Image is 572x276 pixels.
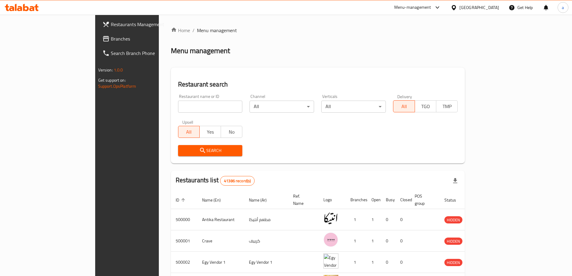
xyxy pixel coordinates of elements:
a: Support.OpsPlatform [98,82,136,90]
th: Logo [319,191,346,209]
span: HIDDEN [444,238,462,245]
span: Version: [98,66,113,74]
button: No [221,126,242,138]
td: 0 [381,230,395,252]
span: HIDDEN [444,217,462,223]
td: مطعم أنتيكا [244,209,288,230]
td: 1 [346,209,367,230]
td: كرييف [244,230,288,252]
span: All [181,128,197,136]
div: All [250,101,314,113]
th: Closed [395,191,410,209]
td: 1 [346,230,367,252]
label: Upsell [182,120,193,124]
button: TGO [415,100,436,112]
span: Ref. Name [293,193,311,207]
td: Antika Restaurant [197,209,244,230]
div: Menu-management [394,4,431,11]
img: Crave [323,232,338,247]
th: Branches [346,191,367,209]
td: Egy Vendor 1 [197,252,244,273]
span: 1.0.0 [114,66,123,74]
span: Branches [111,35,186,42]
label: Delivery [397,94,412,99]
th: Open [367,191,381,209]
td: 1 [367,252,381,273]
span: Restaurants Management [111,21,186,28]
a: Restaurants Management [98,17,191,32]
span: ID [176,196,187,204]
td: 1 [346,252,367,273]
span: POS group [415,193,432,207]
a: Search Branch Phone [98,46,191,60]
img: Antika Restaurant [323,211,338,226]
td: 0 [395,209,410,230]
td: 0 [381,252,395,273]
div: Export file [448,174,462,188]
button: All [178,126,200,138]
div: [GEOGRAPHIC_DATA] [459,4,499,11]
span: Search Branch Phone [111,50,186,57]
span: Name (En) [202,196,228,204]
td: 1 [367,230,381,252]
h2: Restaurants list [176,176,255,186]
div: All [321,101,386,113]
td: Crave [197,230,244,252]
td: 0 [395,252,410,273]
input: Search for restaurant name or ID.. [178,101,243,113]
td: 0 [381,209,395,230]
li: / [192,27,195,34]
span: Status [444,196,464,204]
th: Busy [381,191,395,209]
h2: Menu management [171,46,230,56]
span: All [396,102,412,111]
span: TGO [417,102,434,111]
nav: breadcrumb [171,27,465,34]
span: Yes [202,128,219,136]
button: All [393,100,415,112]
span: Menu management [197,27,237,34]
button: TMP [436,100,458,112]
a: Branches [98,32,191,46]
span: a [562,4,564,11]
div: Total records count [220,176,255,186]
img: Egy Vendor 1 [323,253,338,268]
span: TMP [439,102,455,111]
td: Egy Vendor 1 [244,252,288,273]
span: Name (Ar) [249,196,274,204]
span: HIDDEN [444,259,462,266]
span: Search [183,147,238,154]
span: No [223,128,240,136]
span: 41386 record(s) [220,178,254,184]
td: 0 [395,230,410,252]
td: 1 [367,209,381,230]
button: Yes [199,126,221,138]
span: Get support on: [98,76,126,84]
button: Search [178,145,243,156]
h2: Restaurant search [178,80,458,89]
